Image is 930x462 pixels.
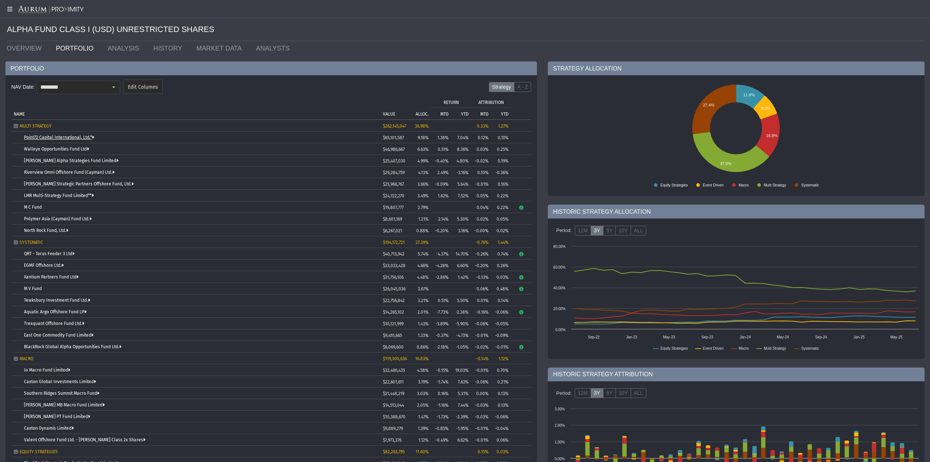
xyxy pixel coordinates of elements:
[451,260,471,271] td: 6.60%
[440,112,449,117] p: MTD
[418,379,429,385] span: 3.19%
[451,271,471,283] td: 1.42%
[431,271,451,283] td: -2.86%
[431,213,451,225] td: 2.14%
[471,434,491,446] td: -0.01%
[20,240,43,245] span: SYSTEMATIC
[416,240,429,245] span: 27.39%
[451,341,471,353] td: -1.05%
[383,135,404,140] span: $65,101,587
[471,248,491,260] td: -0.26%
[451,213,471,225] td: 5.30%
[417,368,429,373] span: 4.58%
[128,84,158,91] span: Edit Columns
[451,318,471,329] td: -5.90%
[383,158,405,164] span: $35,407,030
[854,335,865,339] text: Jan-25
[491,143,511,155] td: 0.25%
[108,81,120,93] div: Select
[491,306,511,318] td: -0.06%
[24,379,96,384] a: Caxton Global Investments Limited
[418,426,429,431] span: 1.39%
[417,391,429,396] span: 3.03%
[491,387,511,399] td: 0.13%
[408,96,431,119] td: Column ALLOC.
[471,364,491,376] td: -0.01%
[24,193,94,198] a: LMR Multi-Strategy Fund Limited**
[575,388,591,398] label: 12M
[431,364,451,376] td: -0.15%
[431,248,451,260] td: -4.37%
[474,449,489,454] div: 0.15%
[471,387,491,399] td: 0.00%
[431,376,451,387] td: -1.74%
[431,132,451,143] td: 1.38%
[591,226,603,236] label: 3Y
[555,328,566,332] text: 0.00%
[383,438,401,443] span: $7,973,376
[489,82,514,92] label: Strategy
[451,399,471,411] td: 7.44%
[383,182,404,187] span: $25,966,767
[631,388,646,398] label: ALL
[451,294,471,306] td: 5.50%
[451,329,471,341] td: -4.73%
[764,346,786,350] text: Multi Strategy
[383,414,405,419] span: $10,388,670
[451,190,471,201] td: 7.52%
[383,333,402,338] span: $9,410,665
[418,414,429,419] span: 1.47%
[418,252,429,257] span: 5.74%
[491,225,511,236] td: 0.02%
[615,226,631,236] label: 10Y
[491,190,511,201] td: 0.22%
[431,108,451,119] td: Column MTD
[501,112,509,117] p: YTD
[418,286,429,292] span: 3.67%
[417,275,429,280] span: 4.48%
[743,93,755,97] text: 11.6%
[20,124,52,129] span: MULTI STRATEGY
[491,155,511,166] td: 0.19%
[418,333,429,338] span: 1.33%
[451,108,471,119] td: Column YTD
[431,422,451,434] td: -0.85%
[480,112,489,117] p: MTD
[24,414,90,419] a: [PERSON_NAME] PT Fund Limited
[491,341,511,353] td: -0.01%
[415,124,429,129] span: 36.98%
[739,183,749,187] text: Macro
[24,367,70,373] a: Io Macro Fund Limited
[416,112,429,117] p: ALLOC.
[451,143,471,155] td: 8.36%
[471,341,491,353] td: -0.02%
[7,18,925,41] div: ALPHA FUND CLASS I (USD) UNRESTRICTED SHARES
[471,422,491,434] td: -0.01%
[383,275,404,280] span: $31,756,106
[471,155,491,166] td: -0.02%
[491,178,511,190] td: 0.16%
[471,306,491,318] td: -0.16%
[431,329,451,341] td: -0.37%
[471,166,491,178] td: 0.10%
[720,161,731,166] text: 37.0%
[418,321,429,326] span: 1.43%
[890,335,903,339] text: May-25
[431,190,451,201] td: 1.62%
[451,132,471,143] td: 7.04%
[548,367,925,381] div: HISTORIC STRATEGY ATTRIBUTION
[417,158,429,164] span: 4.99%
[588,335,600,339] text: Sep-22
[24,426,74,431] a: Caxton Dynamis Limited
[5,61,537,75] div: PORTFOLIO
[451,248,471,260] td: 14.70%
[148,41,191,56] a: HISTORY
[471,201,491,213] td: 0.04%
[491,376,511,387] td: 0.21%
[615,388,631,398] label: 10Y
[24,228,68,233] a: North Rock Fund, Ltd.
[24,321,84,326] a: Trexquant Offshore Fund Ltd.
[801,183,819,187] text: Systematic
[701,335,713,339] text: Sep-23
[415,356,429,361] span: 16.83%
